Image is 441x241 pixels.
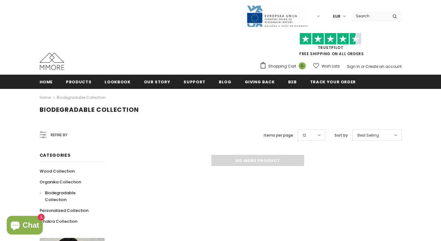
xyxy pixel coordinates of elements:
[40,179,81,185] span: Organika Collection
[246,5,308,28] img: Javni Razpis
[260,36,402,56] span: FREE SHIPPING ON ALL ORDERS
[264,132,293,138] label: Items per page
[40,218,77,224] span: Chakra Collection
[66,79,91,85] span: Products
[246,13,308,19] a: Javni Razpis
[245,75,275,89] a: Giving back
[105,75,130,89] a: Lookbook
[144,75,171,89] a: Our Story
[288,79,297,85] span: B2B
[40,79,53,85] span: Home
[40,53,64,70] img: MMORE Cases
[361,64,365,69] span: or
[347,64,360,69] a: Sign In
[310,79,356,85] span: Track your order
[219,75,231,89] a: Blog
[184,79,205,85] span: support
[40,75,53,89] a: Home
[40,205,89,216] a: Personalized Collection
[184,75,205,89] a: support
[322,63,340,69] span: Wish Lists
[40,187,98,205] a: Biodegradable Collection
[318,45,344,50] a: Trustpilot
[299,62,306,69] span: 0
[144,79,171,85] span: Our Story
[5,216,45,236] inbox-online-store-chat: Shopify online store chat
[288,75,297,89] a: B2B
[105,79,130,85] span: Lookbook
[303,132,306,138] span: 12
[313,61,340,72] a: Wish Lists
[352,11,388,20] input: Search Site
[310,75,356,89] a: Track your order
[57,95,106,100] a: Biodegradable Collection
[357,132,379,138] span: Best Selling
[40,216,77,227] a: Chakra Collection
[219,79,231,85] span: Blog
[335,132,348,138] label: Sort by
[365,64,402,69] a: Create an account
[45,190,76,203] span: Biodegradable Collection
[40,152,71,158] span: Categories
[260,62,309,71] a: Shopping Cart 0
[66,75,91,89] a: Products
[40,166,75,177] a: Wood Collection
[40,105,139,114] span: Biodegradable Collection
[51,132,67,138] span: Refine by
[268,63,296,69] span: Shopping Cart
[40,177,81,187] a: Organika Collection
[300,33,361,45] img: Trust Pilot Stars
[245,79,275,85] span: Giving back
[40,94,51,101] a: Home
[333,13,340,20] span: EUR
[40,168,75,174] span: Wood Collection
[40,208,89,213] span: Personalized Collection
